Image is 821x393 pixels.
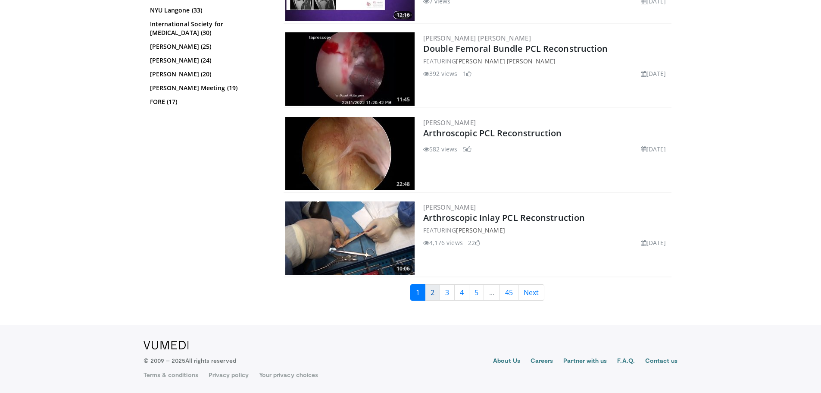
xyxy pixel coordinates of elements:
[144,356,236,365] p: © 2009 – 2025
[641,69,666,78] li: [DATE]
[499,284,518,301] a: 45
[463,145,471,154] li: 5
[456,226,505,234] a: [PERSON_NAME]
[425,284,440,301] a: 2
[563,356,607,367] a: Partner with us
[423,69,458,78] li: 392 views
[423,43,608,54] a: Double Femoral Bundle PCL Reconstruction
[463,69,471,78] li: 1
[394,180,412,188] span: 22:48
[394,96,412,104] span: 11:45
[468,238,480,247] li: 22
[285,201,415,275] img: 302807_0000_1.png.300x170_q85_crop-smart_upscale.jpg
[641,145,666,154] li: [DATE]
[150,84,268,92] a: [PERSON_NAME] Meeting (19)
[285,32,415,106] img: eacf9ed7-3d9a-49ac-a289-7e2d8ee386e2.300x170_q85_crop-smart_upscale.jpg
[423,127,562,139] a: Arthroscopic PCL Reconstruction
[493,356,520,367] a: About Us
[423,34,531,42] a: [PERSON_NAME] [PERSON_NAME]
[150,70,268,79] a: [PERSON_NAME] (20)
[285,32,415,106] a: 11:45
[518,284,544,301] a: Next
[531,356,553,367] a: Careers
[259,371,318,379] a: Your privacy choices
[150,56,268,65] a: [PERSON_NAME] (24)
[144,371,198,379] a: Terms & conditions
[423,145,458,154] li: 582 views
[150,97,268,106] a: FORE (17)
[285,201,415,275] a: 10:06
[285,117,415,190] img: 8a19233d-e3d8-4cac-8797-45860f0129cc.300x170_q85_crop-smart_upscale.jpg
[423,212,585,223] a: Arthroscopic Inlay PCL Reconstruction
[440,284,455,301] a: 3
[144,341,189,349] img: VuMedi Logo
[284,284,671,301] nav: Search results pages
[209,371,249,379] a: Privacy policy
[456,57,556,65] a: [PERSON_NAME] [PERSON_NAME]
[645,356,678,367] a: Contact us
[410,284,425,301] a: 1
[150,20,268,37] a: International Society for [MEDICAL_DATA] (30)
[185,357,236,364] span: All rights reserved
[394,11,412,19] span: 12:16
[150,6,268,15] a: NYU Langone (33)
[469,284,484,301] a: 5
[423,238,463,247] li: 4,176 views
[423,118,476,127] a: [PERSON_NAME]
[285,117,415,190] a: 22:48
[454,284,469,301] a: 4
[394,265,412,273] span: 10:06
[150,42,268,51] a: [PERSON_NAME] (25)
[423,57,670,66] div: FEATURING
[423,203,476,211] a: [PERSON_NAME]
[617,356,634,367] a: F.A.Q.
[641,238,666,247] li: [DATE]
[423,226,670,235] div: FEATURING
